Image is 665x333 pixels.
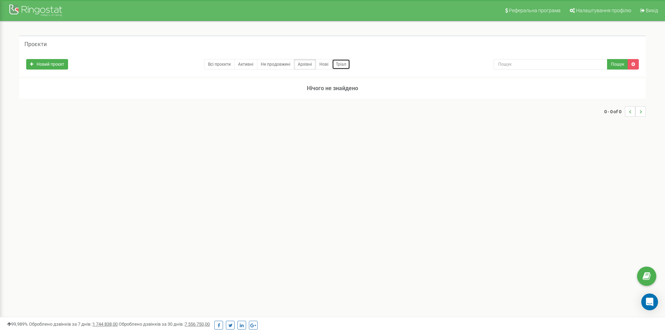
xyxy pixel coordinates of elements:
a: Нові [316,59,332,70]
u: 7 556 750,00 [185,321,210,327]
a: Не продовжені [257,59,294,70]
input: Пошук [494,59,607,70]
a: Активні [234,59,257,70]
u: 1 744 838,00 [93,321,118,327]
span: Реферальна програма [509,8,561,13]
span: Оброблено дзвінків за 30 днів : [119,321,210,327]
span: 0 - 0 of 0 [604,106,625,117]
span: Оброблено дзвінків за 7 днів : [29,321,118,327]
h5: Проєкти [24,41,47,48]
h3: Нічого не знайдено [19,78,646,99]
a: Новий проєкт [26,59,68,70]
nav: ... [604,99,646,124]
a: Всі проєкти [204,59,235,70]
span: Налаштування профілю [576,8,631,13]
a: Архівні [294,59,316,70]
span: 99,989% [7,321,28,327]
span: Вихід [646,8,658,13]
div: Open Intercom Messenger [641,294,658,310]
a: Тріал [332,59,350,70]
button: Пошук [607,59,628,70]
